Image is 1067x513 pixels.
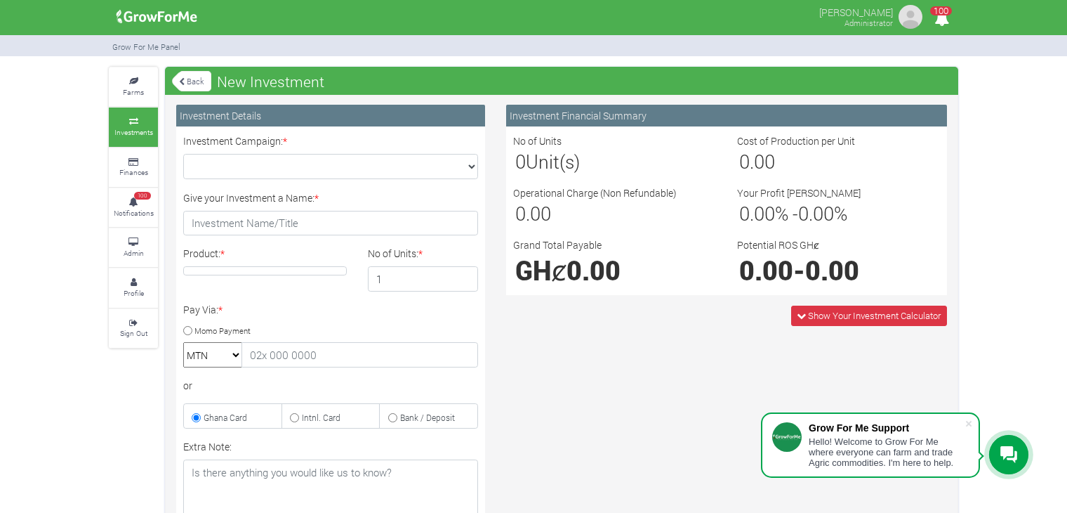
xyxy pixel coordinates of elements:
[737,186,861,200] label: Your Profit [PERSON_NAME]
[176,105,485,126] div: Investment Details
[109,228,158,267] a: Admin
[114,127,153,137] small: Investments
[112,3,202,31] img: growforme image
[739,253,793,287] span: 0.00
[515,149,526,174] span: 0
[109,188,158,227] a: 100 Notifications
[506,105,947,126] div: Investment Financial Summary
[515,150,714,173] h3: Unit(s)
[928,13,955,27] a: 100
[513,238,602,252] label: Grand Total Payable
[737,134,855,148] label: Cost of Production per Unit
[183,326,192,335] input: Momo Payment
[515,254,714,286] h1: GHȼ
[109,268,158,307] a: Profile
[112,41,180,52] small: Grow For Me Panel
[809,436,965,468] div: Hello! Welcome to Grow For Me where everyone can farm and trade Agric commodities. I'm here to help.
[134,192,151,200] span: 100
[515,201,551,226] span: 0.00
[844,18,893,28] small: Administrator
[739,254,938,286] h1: -
[124,288,144,298] small: Profile
[241,342,478,368] input: 02x 000 0000
[513,186,677,200] label: Operational Charge (Non Refundable)
[798,201,834,226] span: 0.00
[183,211,478,236] input: Investment Name/Title
[109,309,158,348] a: Sign Out
[739,149,775,174] span: 0.00
[120,328,147,338] small: Sign Out
[183,190,319,205] label: Give your Investment a Name:
[388,413,397,422] input: Bank / Deposit
[805,253,859,287] span: 0.00
[739,201,775,226] span: 0.00
[109,108,158,146] a: Investments
[123,87,144,97] small: Farms
[213,67,328,96] span: New Investment
[930,6,952,15] span: 100
[896,3,924,31] img: growforme image
[809,422,965,434] div: Grow For Me Support
[204,412,247,423] small: Ghana Card
[302,412,340,423] small: Intnl. Card
[114,208,154,218] small: Notifications
[124,248,144,258] small: Admin
[183,378,478,393] div: or
[183,246,225,261] label: Product:
[194,325,251,335] small: Momo Payment
[819,3,893,20] p: [PERSON_NAME]
[119,167,148,177] small: Finances
[109,148,158,187] a: Finances
[192,413,201,422] input: Ghana Card
[109,67,158,106] a: Farms
[739,202,938,225] h3: % - %
[400,412,455,423] small: Bank / Deposit
[183,302,223,317] label: Pay Via:
[368,246,423,261] label: No of Units:
[183,439,232,454] label: Extra Note:
[513,134,562,148] label: No of Units
[566,253,621,287] span: 0.00
[183,134,287,148] label: Investment Campaign:
[172,70,211,93] a: Back
[290,413,299,422] input: Intnl. Card
[808,309,941,322] span: Show Your Investment Calculator
[737,238,819,252] label: Potential ROS GHȼ
[928,3,955,34] i: Notifications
